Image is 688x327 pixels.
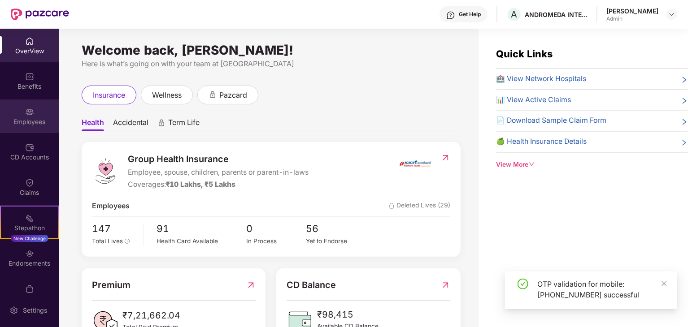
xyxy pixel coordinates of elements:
div: Yet to Endorse [306,237,366,246]
img: svg+xml;base64,PHN2ZyBpZD0iQmVuZWZpdHMiIHhtbG5zPSJodHRwOi8vd3d3LnczLm9yZy8yMDAwL3N2ZyIgd2lkdGg9Ij... [25,72,34,81]
span: pazcard [219,90,247,101]
span: Health [82,118,104,131]
img: logo [92,158,119,185]
div: Here is what’s going on with your team at [GEOGRAPHIC_DATA] [82,58,461,69]
span: close [661,280,667,287]
div: animation [157,119,165,127]
img: svg+xml;base64,PHN2ZyB4bWxucz0iaHR0cDovL3d3dy53My5vcmcvMjAwMC9zdmciIHdpZHRoPSIyMSIgaGVpZ2h0PSIyMC... [25,214,34,223]
span: Employees [92,201,130,212]
img: svg+xml;base64,PHN2ZyBpZD0iSGVscC0zMngzMiIgeG1sbnM9Imh0dHA6Ly93d3cudzMub3JnLzIwMDAvc3ZnIiB3aWR0aD... [446,11,455,20]
span: 📊 View Active Claims [496,95,571,106]
span: right [681,75,688,85]
div: New Challenge [11,235,48,242]
span: Group Health Insurance [128,152,309,166]
span: ₹7,21,662.04 [122,309,181,323]
div: ANDROMEDA INTELLIGENT TECHNOLOGY SERVICES PRIVATE LIMITED [525,10,588,19]
span: check-circle [518,279,528,289]
img: svg+xml;base64,PHN2ZyBpZD0iQ0RfQWNjb3VudHMiIGRhdGEtbmFtZT0iQ0QgQWNjb3VudHMiIHhtbG5zPSJodHRwOi8vd3... [25,143,34,152]
div: Admin [606,15,658,22]
div: animation [209,90,217,99]
span: 147 [92,221,137,237]
img: svg+xml;base64,PHN2ZyBpZD0iRW1wbG95ZWVzIiB4bWxucz0iaHR0cDovL3d3dy53My5vcmcvMjAwMC9zdmciIHdpZHRoPS... [25,108,34,116]
span: Term Life [168,118,200,131]
span: ₹98,415 [317,308,379,322]
span: right [681,138,688,147]
div: Settings [20,306,50,315]
span: 91 [157,221,247,237]
span: Quick Links [496,48,553,60]
img: svg+xml;base64,PHN2ZyBpZD0iSG9tZSIgeG1sbnM9Imh0dHA6Ly93d3cudzMub3JnLzIwMDAvc3ZnIiB3aWR0aD0iMjAiIG... [25,37,34,46]
span: right [681,96,688,106]
span: Premium [92,278,131,292]
div: Get Help [459,11,481,18]
div: View More [496,160,688,170]
span: down [529,161,535,168]
img: RedirectIcon [441,278,450,292]
span: 🍏 Health Insurance Details [496,136,587,147]
span: Total Lives [92,237,123,245]
span: A [511,9,518,20]
span: Accidental [113,118,148,131]
img: svg+xml;base64,PHN2ZyBpZD0iRW5kb3JzZW1lbnRzIiB4bWxucz0iaHR0cDovL3d3dy53My5vcmcvMjAwMC9zdmciIHdpZH... [25,249,34,258]
span: info-circle [125,239,130,244]
img: RedirectIcon [246,278,256,292]
img: svg+xml;base64,PHN2ZyBpZD0iQ2xhaW0iIHhtbG5zPSJodHRwOi8vd3d3LnczLm9yZy8yMDAwL3N2ZyIgd2lkdGg9IjIwIi... [25,178,34,187]
span: 0 [246,221,306,237]
span: Employee, spouse, children, parents or parent-in-laws [128,167,309,178]
img: RedirectIcon [441,153,450,162]
img: deleteIcon [389,203,395,209]
div: OTP validation for mobile: [PHONE_NUMBER] successful [537,279,666,300]
span: 56 [306,221,366,237]
span: Deleted Lives (29) [389,201,450,212]
span: 🏥 View Network Hospitals [496,73,587,85]
span: insurance [93,90,125,101]
div: In Process [246,237,306,246]
div: Stepathon [1,224,58,232]
div: [PERSON_NAME] [606,7,658,15]
img: svg+xml;base64,PHN2ZyBpZD0iU2V0dGluZy0yMHgyMCIgeG1sbnM9Imh0dHA6Ly93d3cudzMub3JnLzIwMDAvc3ZnIiB3aW... [9,306,18,315]
div: Health Card Available [157,237,247,246]
img: svg+xml;base64,PHN2ZyBpZD0iRHJvcGRvd24tMzJ4MzIiIHhtbG5zPSJodHRwOi8vd3d3LnczLm9yZy8yMDAwL3N2ZyIgd2... [668,11,675,18]
div: Welcome back, [PERSON_NAME]! [82,47,461,54]
span: ₹10 Lakhs, ₹5 Lakhs [166,180,236,189]
span: right [681,117,688,126]
img: New Pazcare Logo [11,9,69,20]
img: insurerIcon [398,152,432,175]
span: CD Balance [287,278,336,292]
div: Coverages: [128,179,309,190]
img: svg+xml;base64,PHN2ZyBpZD0iTXlfT3JkZXJzIiBkYXRhLW5hbWU9Ik15IE9yZGVycyIgeG1sbnM9Imh0dHA6Ly93d3cudz... [25,284,34,293]
span: 📄 Download Sample Claim Form [496,115,607,126]
span: wellness [152,90,182,101]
